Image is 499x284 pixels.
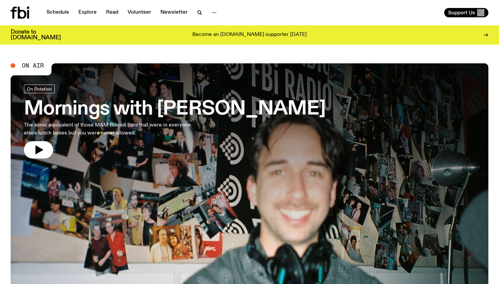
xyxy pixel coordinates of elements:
span: On Air [22,63,44,69]
a: Read [102,8,122,17]
a: On Rotation [24,85,55,93]
a: Mornings with [PERSON_NAME]The sonic equivalent of those M&M Biscuit Bars that were in everyone e... [24,85,326,158]
span: Support Us [448,10,475,16]
a: Explore [74,8,101,17]
a: Newsletter [156,8,192,17]
h3: Mornings with [PERSON_NAME] [24,100,326,119]
a: Schedule [43,8,73,17]
a: Volunteer [124,8,155,17]
button: Support Us [444,8,488,17]
h3: Donate to [DOMAIN_NAME] [11,29,61,41]
span: On Rotation [27,86,52,91]
p: Become an [DOMAIN_NAME] supporter [DATE] [192,32,307,38]
p: The sonic equivalent of those M&M Biscuit Bars that were in everyone else's lunch boxes but you w... [24,121,194,137]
